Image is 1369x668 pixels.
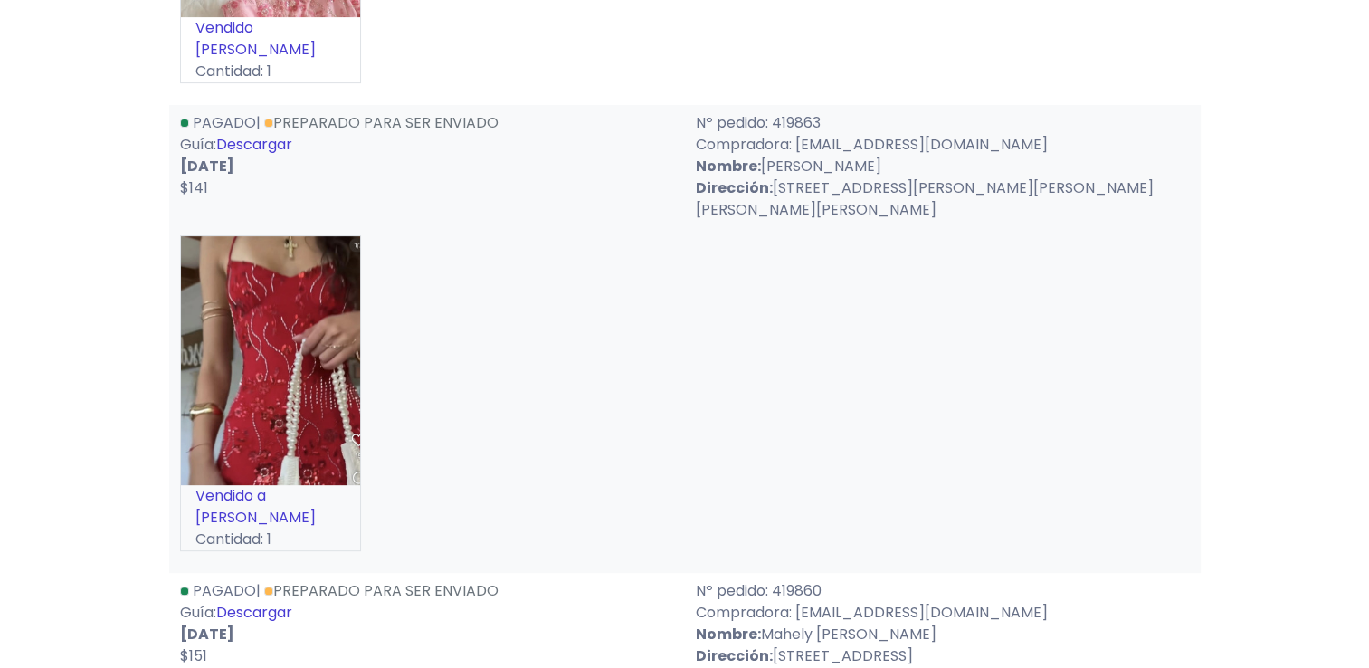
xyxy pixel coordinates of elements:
a: Preparado para ser enviado [264,580,499,601]
strong: Dirección: [696,645,773,666]
p: [DATE] [180,156,674,177]
a: Descargar [216,602,292,623]
span: Pagado [193,580,256,601]
p: Nº pedido: 419863 [696,112,1190,134]
p: Nº pedido: 419860 [696,580,1190,602]
div: | Guía: [169,580,685,667]
a: Vendido [PERSON_NAME] [195,17,316,60]
p: [STREET_ADDRESS] [696,645,1190,667]
p: Cantidad: 1 [181,529,360,550]
span: $151 [180,645,207,666]
span: Pagado [193,112,256,133]
strong: Nombre: [696,624,761,644]
p: Mahely [PERSON_NAME] [696,624,1190,645]
p: Compradora: [EMAIL_ADDRESS][DOMAIN_NAME] [696,134,1190,156]
a: Vendido a [PERSON_NAME] [195,485,316,528]
span: $141 [180,177,208,198]
img: small_1759431586786.jpeg [181,236,360,485]
strong: Nombre: [696,156,761,177]
strong: Dirección: [696,177,773,198]
p: Cantidad: 1 [181,61,360,82]
a: Preparado para ser enviado [264,112,499,133]
div: | Guía: [169,112,685,221]
p: [STREET_ADDRESS][PERSON_NAME][PERSON_NAME][PERSON_NAME][PERSON_NAME] [696,177,1190,221]
p: [DATE] [180,624,674,645]
p: [PERSON_NAME] [696,156,1190,177]
p: Compradora: [EMAIL_ADDRESS][DOMAIN_NAME] [696,602,1190,624]
a: Descargar [216,134,292,155]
